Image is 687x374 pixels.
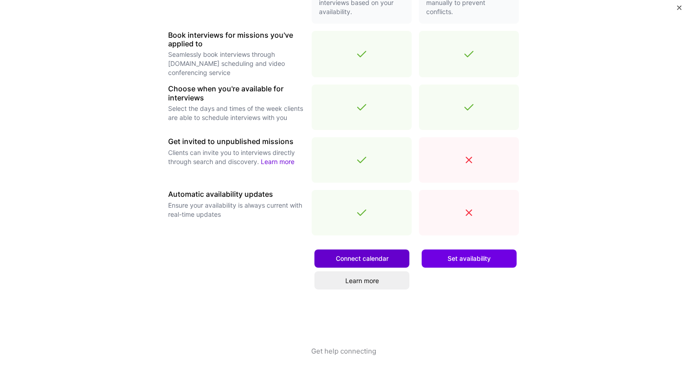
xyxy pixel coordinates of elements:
[168,85,304,102] h3: Choose when you're available for interviews
[677,5,682,15] button: Close
[168,190,304,199] h3: Automatic availability updates
[168,50,304,77] p: Seamlessly book interviews through [DOMAIN_NAME] scheduling and video conferencing service
[314,249,409,268] button: Connect calendar
[422,249,517,268] button: Set availability
[168,104,304,122] p: Select the days and times of the week clients are able to schedule interviews with you
[314,271,409,289] a: Learn more
[261,158,294,165] a: Learn more
[168,148,304,166] p: Clients can invite you to interviews directly through search and discovery.
[168,137,304,146] h3: Get invited to unpublished missions
[168,201,304,219] p: Ensure your availability is always current with real-time updates
[168,31,304,48] h3: Book interviews for missions you've applied to
[448,254,491,263] span: Set availability
[336,254,388,263] span: Connect calendar
[311,346,376,374] button: Get help connecting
